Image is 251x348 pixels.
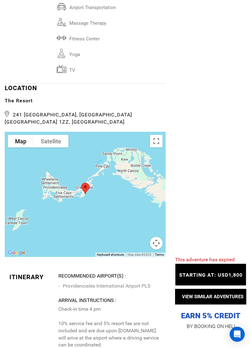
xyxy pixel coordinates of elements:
[66,33,166,41] span: fitness center
[97,253,124,257] button: Keyboard shortcuts
[58,273,161,280] div: Recommended Airport(s) :
[6,249,27,257] a: Open this area in Google Maps (opens a new window)
[66,49,166,57] span: Yoga
[175,322,246,331] p: BY BOOKING ON HELI
[66,18,166,26] span: massage therapy
[66,64,166,73] span: TV
[9,273,54,282] div: Itinerary
[128,253,151,256] span: Map data ©2025
[230,327,245,342] div: Open Intercom Messenger
[58,297,161,304] div: Arrival Instructions :
[175,257,235,263] span: This adventure has expired
[66,2,166,10] span: airport transportation
[155,253,164,256] a: Terms (opens in new tab)
[150,135,163,147] button: Toggle fullscreen view
[8,135,34,147] button: Show street map
[57,64,66,74] img: tv.svg
[57,2,66,11] img: airporttransportation.svg
[175,289,246,304] button: VIEW SIMILAR ADVENTURES
[57,49,66,58] img: yoga.svg
[34,135,68,147] button: Show satellite imagery
[58,281,161,291] li: Providenciales International Airport PLS
[5,109,166,126] span: 241 [GEOGRAPHIC_DATA], [GEOGRAPHIC_DATA] [GEOGRAPHIC_DATA] 1ZZ, [GEOGRAPHIC_DATA]
[5,84,166,125] div: LOCATION
[179,272,243,278] span: STARTING AT: USD1,800
[6,249,27,257] img: Google
[150,237,163,249] button: Map camera controls
[5,98,33,104] b: The Resort
[57,33,66,43] img: fitnesscenter.svg
[57,18,66,27] img: massagetherapy.svg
